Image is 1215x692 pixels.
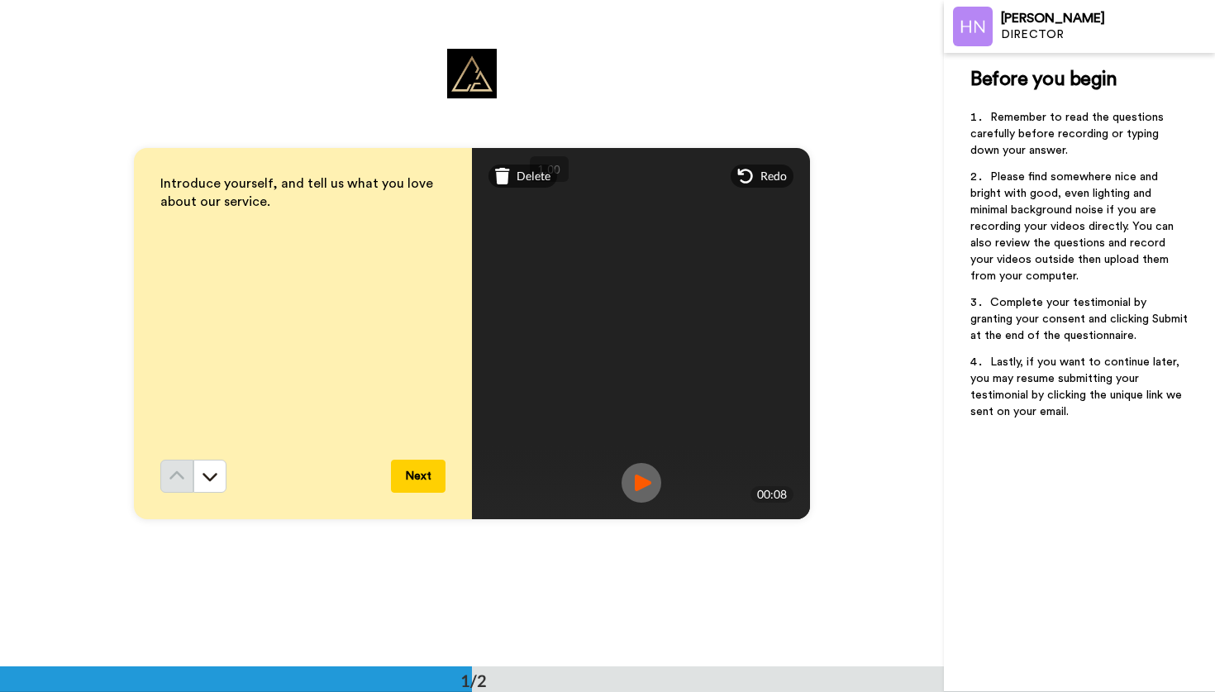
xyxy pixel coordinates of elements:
[1001,11,1214,26] div: [PERSON_NAME]
[160,177,436,209] span: Introduce yourself, and tell us what you love about our service.
[970,69,1117,89] span: Before you begin
[760,168,787,184] span: Redo
[970,356,1185,418] span: Lastly, if you want to continue later, you may resume submitting your testimonial by clicking the...
[434,669,513,692] div: 1/2
[970,112,1167,156] span: Remember to read the questions carefully before recording or typing down your answer.
[622,463,661,503] img: ic_record_play.svg
[953,7,993,46] img: Profile Image
[517,168,550,184] span: Delete
[488,165,557,188] div: Delete
[1001,28,1214,42] div: DIRECTOR
[731,165,793,188] div: Redo
[970,297,1191,341] span: Complete your testimonial by granting your consent and clicking Submit at the end of the question...
[391,460,445,493] button: Next
[750,486,793,503] div: 00:08
[970,171,1177,282] span: Please find somewhere nice and bright with good, even lighting and minimal background noise if yo...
